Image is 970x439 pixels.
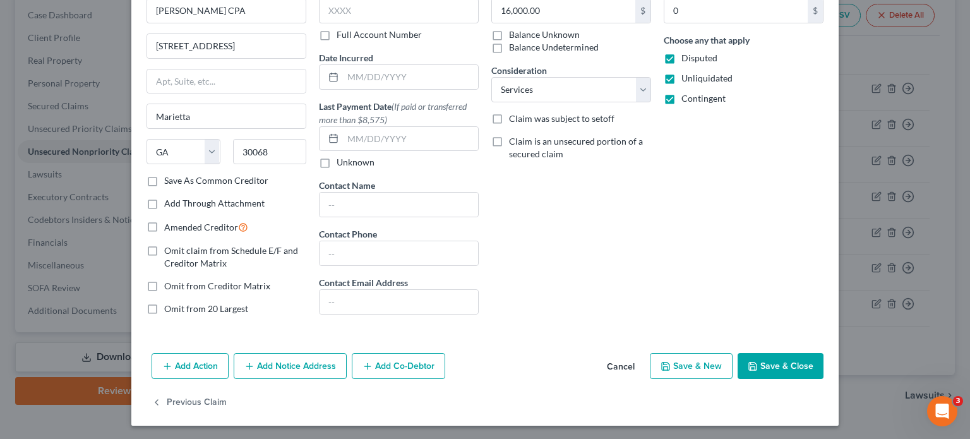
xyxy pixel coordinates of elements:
span: Amended Creditor [164,222,238,232]
input: MM/DD/YYYY [343,127,478,151]
label: Full Account Number [337,28,422,41]
span: Omit claim from Schedule E/F and Creditor Matrix [164,245,298,268]
label: Contact Phone [319,227,377,241]
label: Contact Email Address [319,276,408,289]
input: MM/DD/YYYY [343,65,478,89]
input: Apt, Suite, etc... [147,69,306,93]
span: 3 [953,396,963,406]
label: Save As Common Creditor [164,174,268,187]
span: Omit from Creditor Matrix [164,280,270,291]
label: Contact Name [319,179,375,192]
input: Enter city... [147,104,306,128]
span: Unliquidated [681,73,733,83]
button: Add Notice Address [234,353,347,380]
label: Balance Unknown [509,28,580,41]
button: Cancel [597,354,645,380]
span: Omit from 20 Largest [164,303,248,314]
label: Unknown [337,156,374,169]
span: Claim was subject to setoff [509,113,614,124]
input: Enter address... [147,34,306,58]
button: Add Action [152,353,229,380]
label: Balance Undetermined [509,41,599,54]
iframe: Intercom live chat [927,396,957,426]
span: (If paid or transferred more than $8,575) [319,101,467,125]
label: Date Incurred [319,51,373,64]
span: Claim is an unsecured portion of a secured claim [509,136,643,159]
span: Disputed [681,52,717,63]
label: Add Through Attachment [164,197,265,210]
label: Consideration [491,64,547,77]
input: -- [320,290,478,314]
button: Add Co-Debtor [352,353,445,380]
input: -- [320,193,478,217]
input: -- [320,241,478,265]
button: Previous Claim [152,389,227,416]
label: Choose any that apply [664,33,750,47]
button: Save & Close [738,353,823,380]
span: Contingent [681,93,726,104]
input: Enter zip... [233,139,307,164]
button: Save & New [650,353,733,380]
label: Last Payment Date [319,100,479,126]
